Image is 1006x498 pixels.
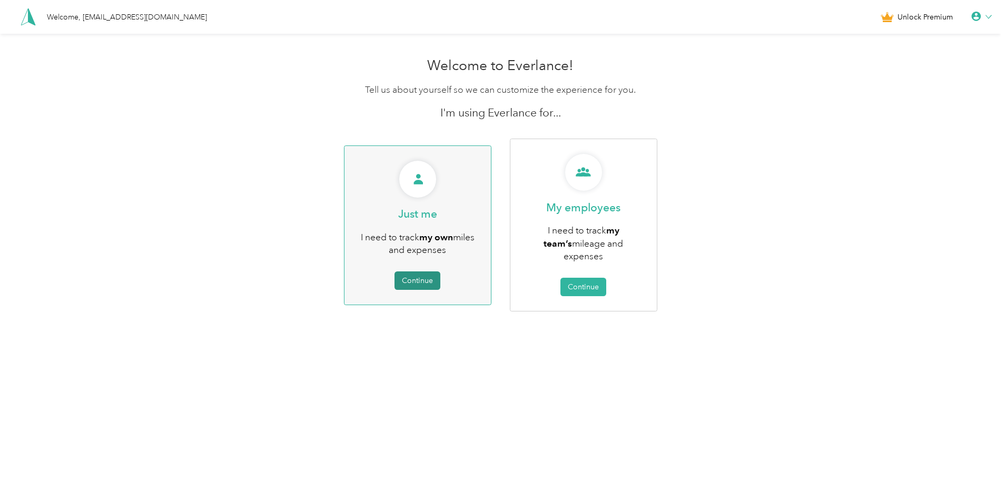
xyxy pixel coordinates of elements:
iframe: Everlance-gr Chat Button Frame [947,439,1006,498]
button: Continue [394,271,440,290]
p: Just me [398,207,437,221]
p: I'm using Everlance for... [250,105,751,120]
h1: Welcome to Everlance! [250,57,751,74]
span: Unlock Premium [897,12,953,23]
span: I need to track miles and expenses [361,231,475,256]
button: Continue [560,278,606,296]
span: I need to track mileage and expenses [544,224,623,262]
b: my team’s [544,224,619,249]
p: Tell us about yourself so we can customize the experience for you. [250,83,751,96]
b: my own [419,231,453,242]
p: My employees [546,200,620,215]
div: Welcome, [EMAIL_ADDRESS][DOMAIN_NAME] [47,12,207,23]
